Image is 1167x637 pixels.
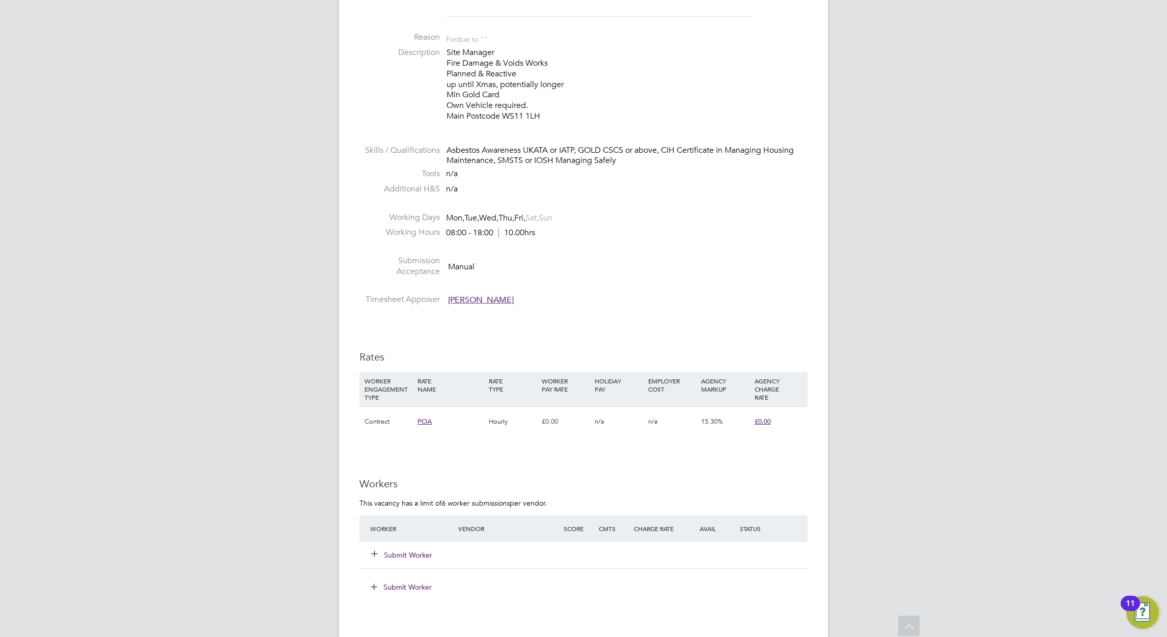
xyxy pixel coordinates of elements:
div: Worker [368,519,456,538]
div: For due to "" [446,32,487,44]
span: Thu, [498,213,514,223]
div: WORKER PAY RATE [539,372,592,398]
div: WORKER ENGAGEMENT TYPE [362,372,415,406]
span: Wed, [479,213,498,223]
span: Mon, [446,213,464,223]
h3: Rates [359,350,808,364]
em: 6 worker submissions [441,498,510,508]
div: Hourly [486,407,539,436]
span: POA [418,417,432,426]
span: n/a [446,169,458,179]
span: £0.00 [755,417,771,426]
label: Additional H&S [359,184,440,195]
span: Manual [448,261,475,271]
span: n/a [648,417,658,426]
span: 15.30% [701,417,723,426]
div: Asbestos Awareness UKATA or IATP, GOLD CSCS or above, CIH Certificate in Managing Housing Mainten... [447,145,808,167]
label: Skills / Qualifications [359,145,440,156]
h3: Workers [359,477,808,490]
span: n/a [595,417,604,426]
div: AGENCY MARKUP [699,372,752,398]
div: Contract [362,407,415,436]
div: 08:00 - 18:00 [446,228,535,238]
label: Working Days [359,212,440,223]
span: [PERSON_NAME] [448,295,514,305]
label: Reason [359,32,440,43]
label: Submission Acceptance [359,256,440,277]
label: Description [359,47,440,58]
span: Sat, [525,213,539,223]
div: EMPLOYER COST [646,372,699,398]
button: Open Resource Center, 11 new notifications [1126,596,1159,629]
label: Tools [359,169,440,179]
div: Charge Rate [631,519,684,538]
label: Working Hours [359,227,440,238]
div: RATE TYPE [486,372,539,398]
div: AGENCY CHARGE RATE [752,372,805,406]
p: This vacancy has a limit of per vendor. [359,498,808,508]
button: Submit Worker [372,550,433,560]
label: Timesheet Approver [359,294,440,305]
div: Score [561,519,596,538]
div: Status [737,519,808,538]
div: Vendor [456,519,561,538]
div: £0.00 [539,407,592,436]
div: HOLIDAY PAY [592,372,645,398]
span: 10.00hrs [498,228,535,238]
span: Fri, [514,213,525,223]
span: Tue, [464,213,479,223]
div: RATE NAME [415,372,486,398]
div: 11 [1126,603,1135,617]
div: Cmts [596,519,631,538]
span: n/a [446,184,458,194]
button: Submit Worker [364,579,440,595]
div: Avail [684,519,737,538]
span: Sun [539,213,552,223]
p: Site Manager Fire Damage & Voids Works Planned & Reactive up until Xmas, potentially longer Min G... [447,47,808,122]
